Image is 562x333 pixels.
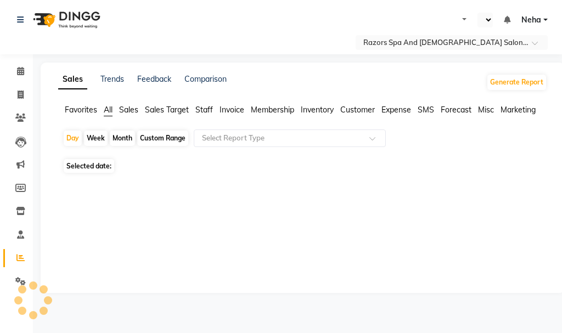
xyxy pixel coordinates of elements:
span: Customer [340,105,375,115]
span: Inventory [301,105,334,115]
a: Trends [100,74,124,84]
span: Expense [381,105,411,115]
div: Month [110,131,135,146]
span: Sales Target [145,105,189,115]
span: Sales [119,105,138,115]
button: Generate Report [487,75,546,90]
div: Week [84,131,108,146]
a: Comparison [184,74,227,84]
span: Selected date: [64,159,114,173]
span: Forecast [441,105,471,115]
div: Custom Range [137,131,188,146]
a: Sales [58,70,87,89]
span: Invoice [220,105,244,115]
span: All [104,105,113,115]
span: SMS [418,105,434,115]
span: Marketing [501,105,536,115]
span: Favorites [65,105,97,115]
span: Misc [478,105,494,115]
span: Membership [251,105,294,115]
img: logo [28,4,103,35]
span: Neha [521,14,541,26]
div: Day [64,131,82,146]
span: Staff [195,105,213,115]
a: Feedback [137,74,171,84]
